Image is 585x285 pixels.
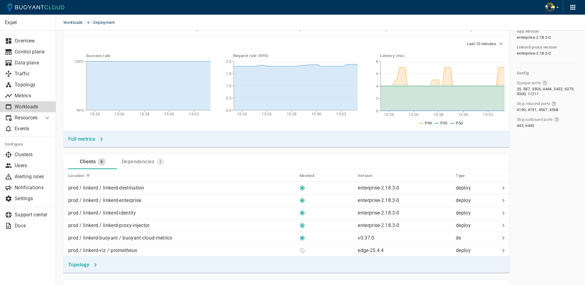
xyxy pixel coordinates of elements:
p: prod / linkerd / linkerd-identity [68,210,136,216]
span: Type [456,173,473,179]
tspan: 15:32 [189,112,199,116]
span: Opaque ports [517,81,541,85]
svg: Ports that skip Linkerd protocol detection [542,81,547,85]
tspan: 15:30 [458,112,468,117]
a: Full metrics [66,134,106,145]
p: Metrics [15,93,51,99]
tspan: 15:30 [164,112,174,116]
p: Settings [15,196,51,202]
h5: Type [456,173,465,178]
p: prod / linkerd-buoyant / buoyant-cloud-metrics [68,235,172,241]
a: Workloads [63,15,85,31]
tspan: 15:24 [90,112,100,116]
tspan: 0.0 [226,108,231,113]
span: enterprise-2.18.3-0 [517,51,551,56]
tspan: 0.5 [226,96,231,100]
span: 1 [157,159,164,164]
p: Notifications [15,185,51,191]
p: Alerting rules [15,174,51,180]
p: ds [456,235,497,241]
tspan: 15:28 [286,112,296,116]
h5: Linkerd proxy version [517,45,557,50]
span: Location [68,173,92,179]
h5: Location [68,173,84,178]
p: prod / linkerd / linkerd-destination [68,185,144,191]
h5: Version [358,173,372,178]
img: Bjorn Stange [545,2,555,12]
svg: Ports that bypass the Linkerd proxy for outgoing connections [554,117,559,122]
p: v0.37.0 [358,235,374,241]
p: Users [15,163,51,169]
span: Version [358,173,380,179]
p: Control plane [15,49,51,55]
div: Dependencies [119,156,154,165]
button: Last 10 minutes [467,39,505,49]
tspan: 2.0 [226,59,231,64]
p: enterprise-2.18.3-0 [358,197,399,203]
h5: Meshed [300,173,314,178]
a: Clients6 [68,154,117,169]
tspan: 100% [74,59,84,64]
p: Expel [5,20,51,26]
span: Last 10 minutes [467,41,498,46]
h4: Full metrics [68,136,95,142]
tspan: 15:26 [409,112,419,117]
a: Dependencies1 [117,154,169,169]
p: enterprise-2.18.3-0 [358,185,399,191]
p: edge-25.4.4 [358,247,384,253]
tspan: 15:28 [140,112,150,116]
p: Traffic [15,71,51,77]
p: Docs [15,223,51,229]
button: Topology [66,259,100,270]
span: 443, 6443 [517,123,534,128]
span: Skip outbound ports [517,117,553,122]
tspan: 15:28 [434,112,444,117]
h4: Topology [68,262,89,268]
p: deploy [456,222,497,229]
p: Support center [15,212,51,218]
tspan: 15:26 [262,112,272,116]
tspan: 15:30 [311,112,321,116]
span: enterprise-2.18.3-0 [517,35,551,40]
h5: Configure [5,142,51,147]
tspan: 15:24 [384,112,394,117]
h5: Success rate [86,53,211,58]
h5: Latency (ms) [380,53,505,58]
span: P95 [440,121,447,125]
div: Clients [77,156,96,165]
svg: Ports that bypass the Linkerd proxy for incoming connections [551,101,556,106]
p: deploy [456,185,497,191]
tspan: 6 [376,71,378,76]
tspan: 1.0 [226,84,231,88]
h5: Config [517,71,578,76]
tspan: 15:24 [237,112,247,116]
p: prod / linkerd / linkerd-proxy-injector [68,222,150,229]
p: prod / linkerd / linkerd-enterprise [68,197,141,204]
p: Workloads [15,104,51,110]
p: Clusters [15,152,51,158]
tspan: 1.5 [226,71,231,76]
tspan: 2 [376,96,378,101]
span: 4190, 4191, 4567, 4568 [517,107,558,112]
tspan: 15:32 [483,112,493,117]
p: Resources [15,115,39,121]
span: P99 [425,121,432,125]
span: Skip inbound ports [517,101,550,106]
p: Events [15,126,51,132]
span: P50 [456,121,463,125]
tspan: 8 [376,59,378,64]
span: 25, 587, 3306, 4444, 5432, 6379, 9300, 11211 [517,87,576,96]
p: deploy [456,210,497,216]
p: Overview [15,38,51,44]
tspan: 4 [376,84,378,88]
span: Meshed [300,173,322,179]
tspan: 99% [76,108,84,113]
tspan: 15:32 [336,112,346,116]
tspan: 0 [376,109,378,113]
h5: App version [517,29,539,34]
p: deploy [456,197,497,204]
p: Topology [15,82,51,88]
p: deploy [456,247,497,254]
